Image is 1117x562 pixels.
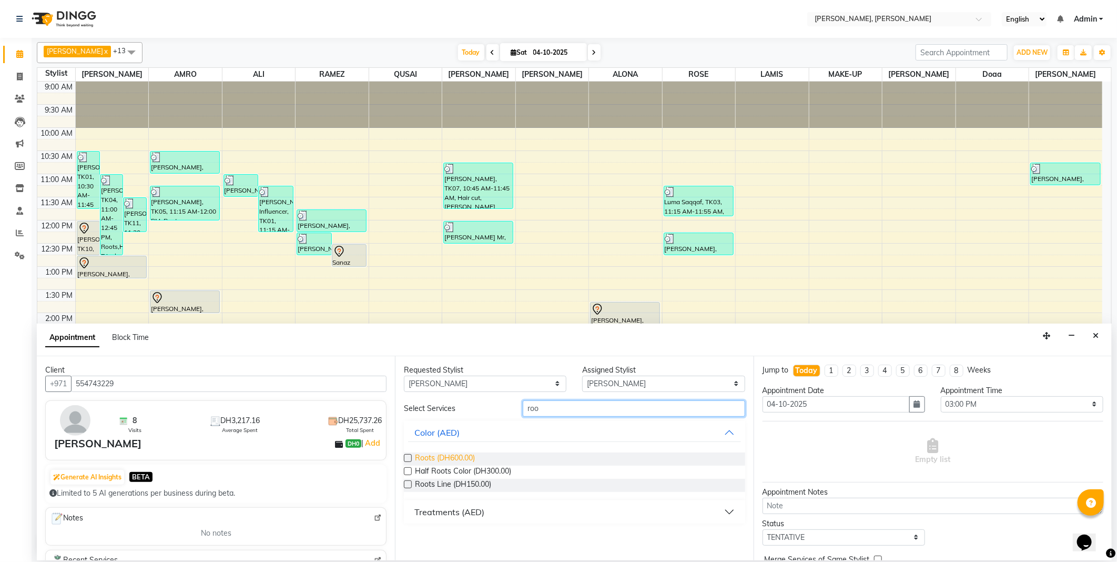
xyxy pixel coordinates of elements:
[763,518,925,529] div: Status
[77,256,146,278] div: [PERSON_NAME], TK12, 12:45 PM-01:15 PM, Hair Cut by [PERSON_NAME]
[968,365,991,376] div: Weeks
[296,68,369,81] span: RAMEZ
[363,437,382,449] a: Add
[896,365,910,377] li: 5
[150,152,219,173] div: [PERSON_NAME], TK02, 10:30 AM-11:00 AM, Blow Dry Retouch
[50,470,124,485] button: Generate AI Insights
[220,415,260,426] span: DH3,217.16
[415,479,491,492] span: Roots Line (DH150.00)
[49,488,382,499] div: Limited to 5 AI generations per business during beta.
[149,68,222,81] span: AMRO
[297,233,331,255] div: [PERSON_NAME], TK11, 12:15 PM-12:45 PM, Blow Dry
[332,245,367,266] div: Sanaz Sadoughifar, TK09, 12:30 PM-01:00 PM, Blow Dry
[60,405,90,436] img: avatar
[45,328,99,347] span: Appointment
[415,453,475,466] span: Roots (DH600.00)
[76,68,149,81] span: [PERSON_NAME]
[201,528,231,539] span: No notes
[361,437,382,449] span: |
[582,365,745,376] div: Assigned Stylist
[39,128,75,139] div: 10:00 AM
[860,365,874,377] li: 3
[338,415,382,426] span: DH25,737.26
[37,68,75,79] div: Stylist
[950,365,963,377] li: 8
[509,48,530,56] span: Sat
[1074,14,1097,25] span: Admin
[45,376,72,392] button: +971
[1073,520,1106,551] iframe: chat widget
[809,68,882,81] span: MAKE-UP
[736,68,809,81] span: LAMIS
[516,68,589,81] span: [PERSON_NAME]
[133,415,137,426] span: 8
[404,365,566,376] div: Requested Stylist
[414,426,460,439] div: Color (AED)
[941,385,1103,396] div: Appointment Time
[71,376,387,392] input: Search by Name/Mobile/Email/Code
[763,396,910,413] input: yyyy-mm-dd
[39,197,75,208] div: 11:30 AM
[523,400,745,417] input: Search by service name
[825,365,838,377] li: 1
[763,365,789,376] div: Jump to
[882,68,956,81] span: [PERSON_NAME]
[796,365,818,376] div: Today
[842,365,856,377] li: 2
[444,163,513,208] div: [PERSON_NAME], TK07, 10:45 AM-11:45 AM, Hair cut,[PERSON_NAME]
[44,313,75,324] div: 2:00 PM
[224,175,258,196] div: [PERSON_NAME], TK06, 11:00 AM-11:30 AM, Caviar Protein Treatment
[914,365,928,377] li: 6
[458,44,484,61] span: Today
[27,4,99,34] img: logo
[763,487,1103,498] div: Appointment Notes
[47,47,103,55] span: [PERSON_NAME]
[43,105,75,116] div: 9:30 AM
[932,365,946,377] li: 7
[77,152,99,208] div: [PERSON_NAME], TK01, 10:30 AM-11:45 AM, Roots,Kids Hair Cut by [PERSON_NAME]
[100,175,123,255] div: [PERSON_NAME], TK04, 11:00 AM-12:45 PM, Roots,Hair Trim by [PERSON_NAME]
[103,47,108,55] a: x
[297,210,366,232] div: [PERSON_NAME], TK04, 11:45 AM-12:15 PM, Blow Dry
[763,385,925,396] div: Appointment Date
[44,267,75,278] div: 1:00 PM
[43,82,75,93] div: 9:00 AM
[1088,328,1103,344] button: Close
[39,174,75,185] div: 11:00 AM
[346,426,374,434] span: Total Spent
[346,439,361,448] span: DH0
[77,222,99,255] div: [PERSON_NAME], TK10, 12:00 PM-12:45 PM, Roots
[124,198,146,232] div: [PERSON_NAME], TK11, 11:30 AM-12:15 PM, Roots
[408,423,740,442] button: Color (AED)
[150,186,219,220] div: [PERSON_NAME], TK05, 11:15 AM-12:00 PM, Roots
[150,291,219,313] div: [PERSON_NAME], TK13, 01:30 PM-02:00 PM, Blow Dry Retouch
[415,466,511,479] span: Half Roots Color (DH300.00)
[408,503,740,521] button: Treatments (AED)
[113,46,134,55] span: +13
[112,333,149,342] span: Block Time
[442,68,515,81] span: [PERSON_NAME]
[1014,45,1050,60] button: ADD NEW
[369,68,442,81] span: QUSAI
[222,426,258,434] span: Average Spent
[50,512,83,526] span: Notes
[414,506,484,518] div: Treatments (AED)
[1017,48,1048,56] span: ADD NEW
[878,365,892,377] li: 4
[589,68,662,81] span: ALONA
[664,233,733,255] div: [PERSON_NAME], TK04, 12:15 PM-12:45 PM, Cut and File
[664,186,733,216] div: Luma Saqqaf, TK03, 11:15 AM-11:55 AM, NORMAL PEDICURE
[1029,68,1102,81] span: [PERSON_NAME]
[45,365,387,376] div: Client
[222,68,296,81] span: ALI
[39,244,75,255] div: 12:30 PM
[396,403,515,414] div: Select Services
[444,222,513,243] div: [PERSON_NAME] Mr, TK08, 12:00 PM-12:30 PM, Hair cut
[591,303,659,325] div: [PERSON_NAME], TK14, 01:45 PM-02:15 PM, NORMAL MANICURE
[915,438,950,465] span: Empty list
[128,426,141,434] span: Visits
[39,151,75,162] div: 10:30 AM
[1031,163,1100,185] div: [PERSON_NAME], TK03, 10:45 AM-11:15 AM, [PERSON_NAME] Treatment W
[530,45,583,61] input: 2025-10-04
[916,44,1008,61] input: Search Appointment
